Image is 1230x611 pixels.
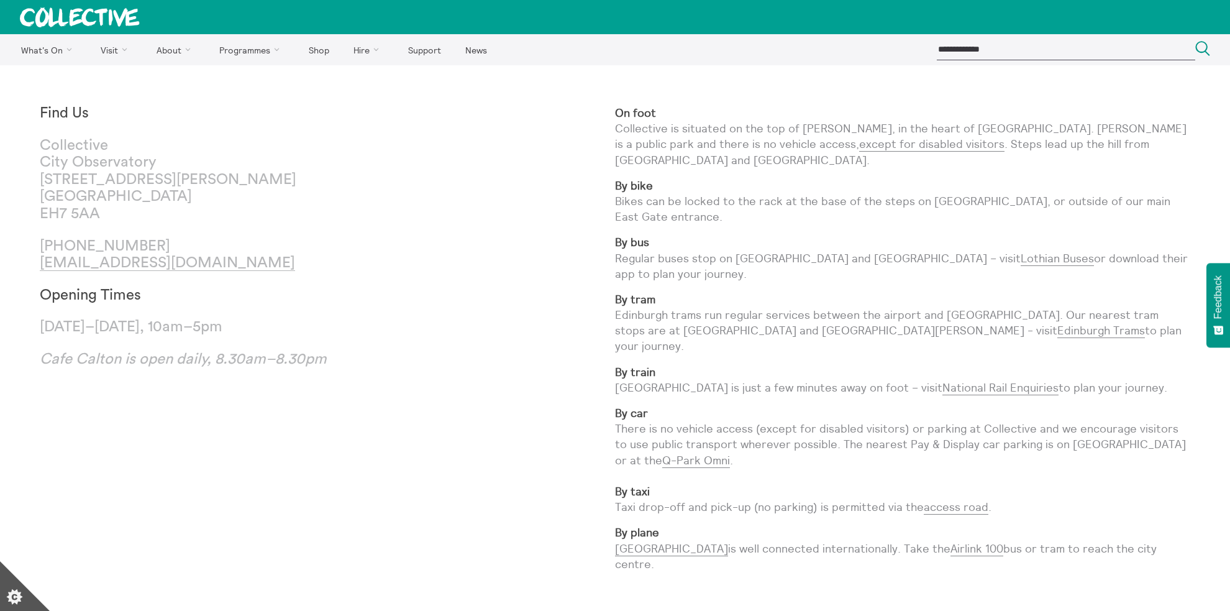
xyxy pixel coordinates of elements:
[454,34,498,65] a: News
[615,525,1190,572] p: is well connected internationally. Take the bus or tram to reach the city centre.
[1021,251,1094,266] a: Lothian Buses
[615,292,1190,354] p: Edinburgh trams run regular services between the airport and [GEOGRAPHIC_DATA]. Our nearest tram ...
[615,406,648,420] strong: By car
[615,405,1190,515] p: There is no vehicle access (except for disabled visitors) or parking at Collective and we encoura...
[859,137,1004,152] a: except for disabled visitors
[397,34,452,65] a: Support
[942,380,1059,395] a: National Rail Enquiries
[1213,275,1224,319] span: Feedback
[950,541,1003,556] a: Airlink 100
[615,235,649,249] strong: By bus
[209,34,296,65] a: Programmes
[40,137,327,223] p: Collective City Observatory [STREET_ADDRESS][PERSON_NAME] [GEOGRAPHIC_DATA] EH7 5AA
[615,234,1190,282] p: Regular buses stop on [GEOGRAPHIC_DATA] and [GEOGRAPHIC_DATA] – visit or download their app to pl...
[615,525,659,540] strong: By plane
[343,34,395,65] a: Hire
[1057,323,1145,338] a: Edinburgh Trams
[298,34,340,65] a: Shop
[615,105,1190,168] p: Collective is situated on the top of [PERSON_NAME], in the heart of [GEOGRAPHIC_DATA]. [PERSON_NA...
[40,288,141,303] strong: Opening Times
[145,34,206,65] a: About
[40,352,327,367] em: Cafe Calton is open daily, 8.30am–8.30pm
[10,34,88,65] a: What's On
[90,34,143,65] a: Visit
[615,365,655,379] strong: By train
[40,255,295,271] a: [EMAIL_ADDRESS][DOMAIN_NAME]
[1206,263,1230,347] button: Feedback - Show survey
[615,484,650,498] strong: By taxi
[615,541,728,556] a: [GEOGRAPHIC_DATA]
[40,238,327,272] p: [PHONE_NUMBER]
[615,292,655,306] strong: By tram
[40,319,327,336] p: [DATE]–[DATE], 10am–5pm
[40,106,89,121] strong: Find Us
[615,178,653,193] strong: By bike
[924,500,988,515] a: access road
[615,178,1190,225] p: Bikes can be locked to the rack at the base of the steps on [GEOGRAPHIC_DATA], or outside of our ...
[615,106,656,120] strong: On foot
[662,453,730,468] a: Q-Park Omni
[615,364,1190,395] p: [GEOGRAPHIC_DATA] is just a few minutes away on foot – visit to plan your journey.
